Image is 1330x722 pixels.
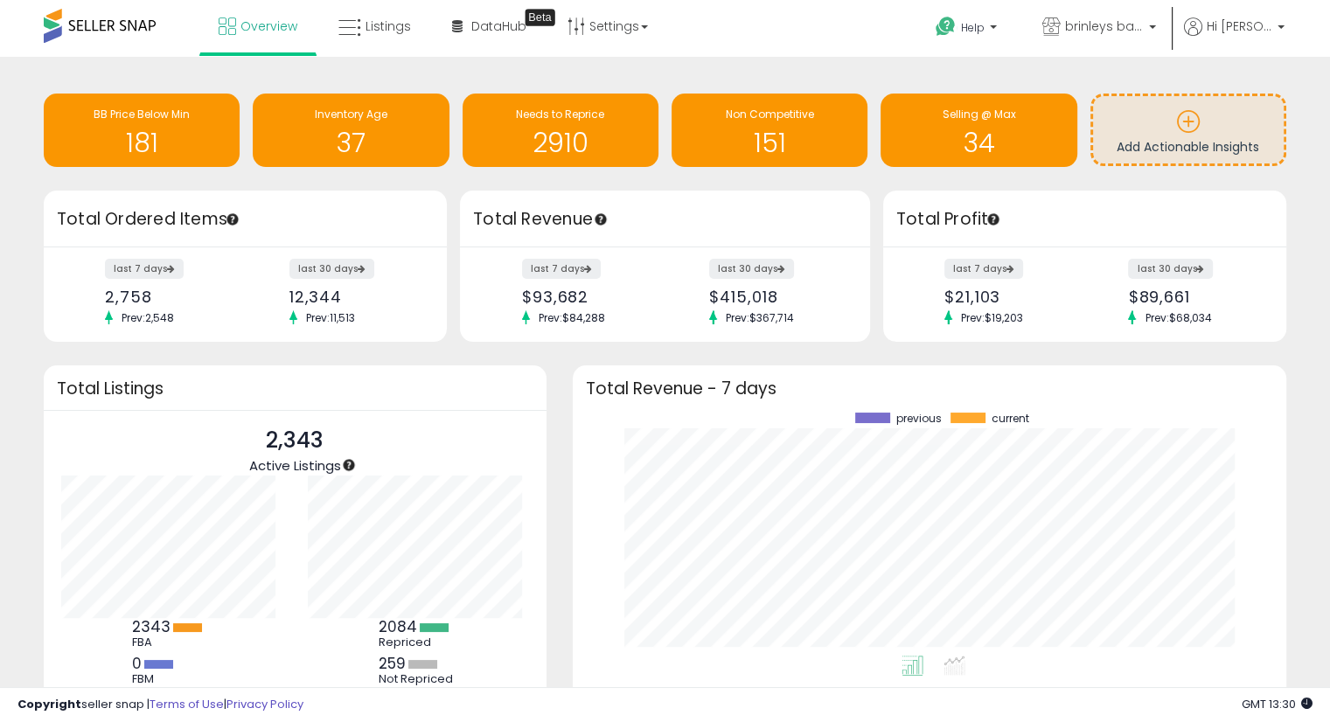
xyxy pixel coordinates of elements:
[944,259,1023,279] label: last 7 days
[522,288,652,306] div: $93,682
[881,94,1076,167] a: Selling @ Max 34
[1136,310,1220,325] span: Prev: $68,034
[132,653,142,674] b: 0
[52,128,231,157] h1: 181
[516,107,604,121] span: Needs to Reprice
[253,94,449,167] a: Inventory Age 37
[379,672,457,686] div: Not Repriced
[105,259,184,279] label: last 7 days
[985,212,1001,227] div: Tooltip anchor
[992,413,1029,425] span: current
[961,20,985,35] span: Help
[341,457,357,473] div: Tooltip anchor
[132,672,211,686] div: FBM
[249,424,341,457] p: 2,343
[942,107,1015,121] span: Selling @ Max
[709,288,839,306] div: $415,018
[44,94,240,167] a: BB Price Below Min 181
[315,107,387,121] span: Inventory Age
[473,207,857,232] h3: Total Revenue
[113,310,183,325] span: Prev: 2,548
[17,697,303,713] div: seller snap | |
[379,635,457,649] div: Repriced
[586,382,1273,395] h3: Total Revenue - 7 days
[240,17,297,35] span: Overview
[709,259,794,279] label: last 30 days
[471,128,650,157] h1: 2910
[952,310,1032,325] span: Prev: $19,203
[726,107,814,121] span: Non Competitive
[525,9,555,26] div: Tooltip anchor
[379,616,417,637] b: 2084
[1207,17,1272,35] span: Hi [PERSON_NAME]
[1184,17,1285,57] a: Hi [PERSON_NAME]
[57,382,533,395] h3: Total Listings
[1242,696,1313,712] span: 2025-10-7 13:30 GMT
[463,94,658,167] a: Needs to Reprice 2910
[1093,96,1284,163] a: Add Actionable Insights
[94,107,190,121] span: BB Price Below Min
[680,128,859,157] h1: 151
[1128,259,1213,279] label: last 30 days
[132,635,211,649] div: FBA
[935,16,957,38] i: Get Help
[297,310,364,325] span: Prev: 11,513
[132,616,171,637] b: 2343
[672,94,867,167] a: Non Competitive 151
[105,288,232,306] div: 2,758
[261,128,440,157] h1: 37
[889,128,1068,157] h1: 34
[150,696,224,712] a: Terms of Use
[289,259,374,279] label: last 30 days
[896,413,942,425] span: previous
[1128,288,1255,306] div: $89,661
[57,207,434,232] h3: Total Ordered Items
[922,3,1014,57] a: Help
[896,207,1273,232] h3: Total Profit
[226,696,303,712] a: Privacy Policy
[471,17,526,35] span: DataHub
[1117,138,1259,156] span: Add Actionable Insights
[366,17,411,35] span: Listings
[944,288,1071,306] div: $21,103
[379,653,406,674] b: 259
[1065,17,1144,35] span: brinleys bargains
[717,310,803,325] span: Prev: $367,714
[289,288,416,306] div: 12,344
[225,212,240,227] div: Tooltip anchor
[530,310,614,325] span: Prev: $84,288
[522,259,601,279] label: last 7 days
[17,696,81,712] strong: Copyright
[593,212,609,227] div: Tooltip anchor
[249,456,341,475] span: Active Listings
